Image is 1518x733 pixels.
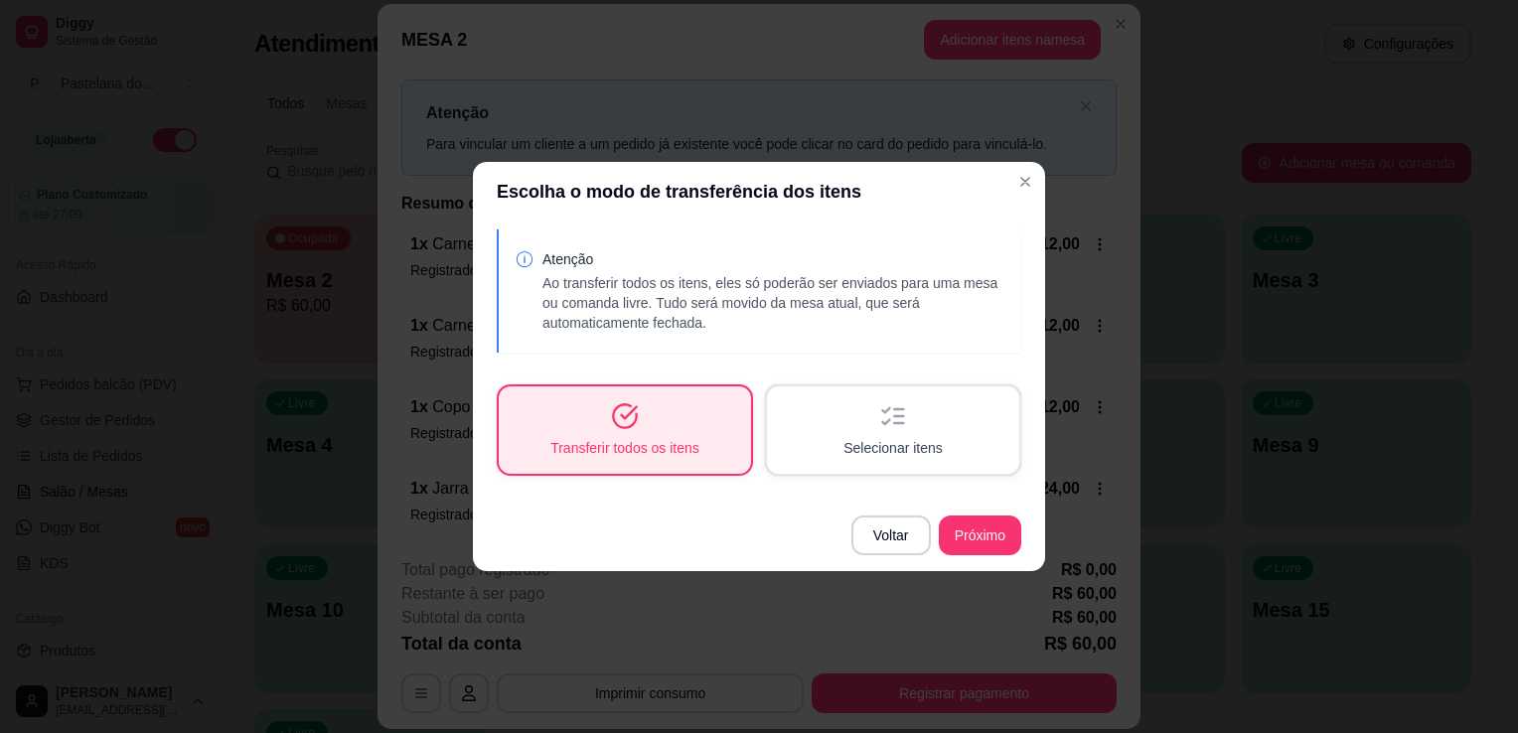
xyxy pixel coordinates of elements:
[542,273,1005,333] p: Ao transferir todos os itens, eles só poderão ser enviados para uma mesa ou comanda livre. Tudo s...
[550,438,699,458] span: Transferir todos os itens
[939,515,1021,555] button: Próximo
[497,384,753,476] button: Transferir todos os itens
[851,515,931,555] button: Voltar
[843,438,943,458] span: Selecionar itens
[765,384,1021,476] button: Selecionar itens
[1009,166,1041,198] button: Close
[473,162,1045,221] header: Escolha o modo de transferência dos itens
[542,249,1005,269] p: Atenção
